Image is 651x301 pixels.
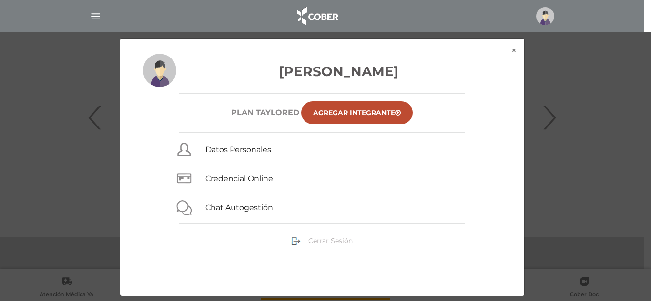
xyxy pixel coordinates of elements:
a: Chat Autogestión [205,203,273,212]
span: Cerrar Sesión [308,236,353,245]
a: Credencial Online [205,174,273,183]
img: logo_cober_home-white.png [292,5,342,28]
h3: [PERSON_NAME] [143,61,501,81]
img: profile-placeholder.svg [143,54,176,87]
img: Cober_menu-lines-white.svg [90,10,102,22]
img: sign-out.png [291,236,301,246]
a: Agregar Integrante [301,101,413,124]
img: profile-placeholder.svg [536,7,554,25]
a: Cerrar Sesión [291,236,353,244]
a: Datos Personales [205,145,271,154]
button: × [504,39,524,62]
h6: Plan TAYLORED [231,108,299,117]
